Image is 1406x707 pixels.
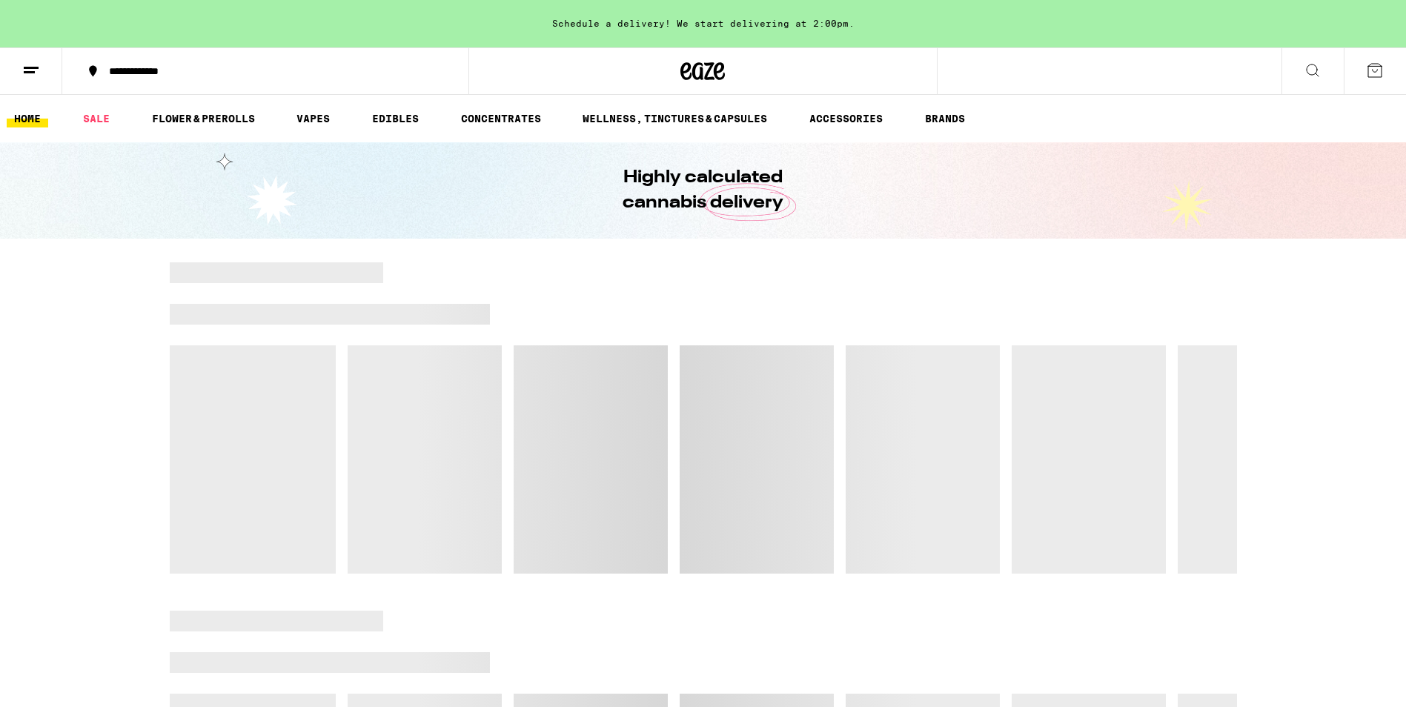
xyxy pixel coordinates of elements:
a: CONCENTRATES [454,110,548,127]
a: FLOWER & PREROLLS [145,110,262,127]
a: SALE [76,110,117,127]
a: VAPES [289,110,337,127]
a: HOME [7,110,48,127]
h1: Highly calculated cannabis delivery [581,165,826,216]
a: ACCESSORIES [802,110,890,127]
a: WELLNESS, TINCTURES & CAPSULES [575,110,775,127]
a: EDIBLES [365,110,426,127]
button: BRANDS [918,110,972,127]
